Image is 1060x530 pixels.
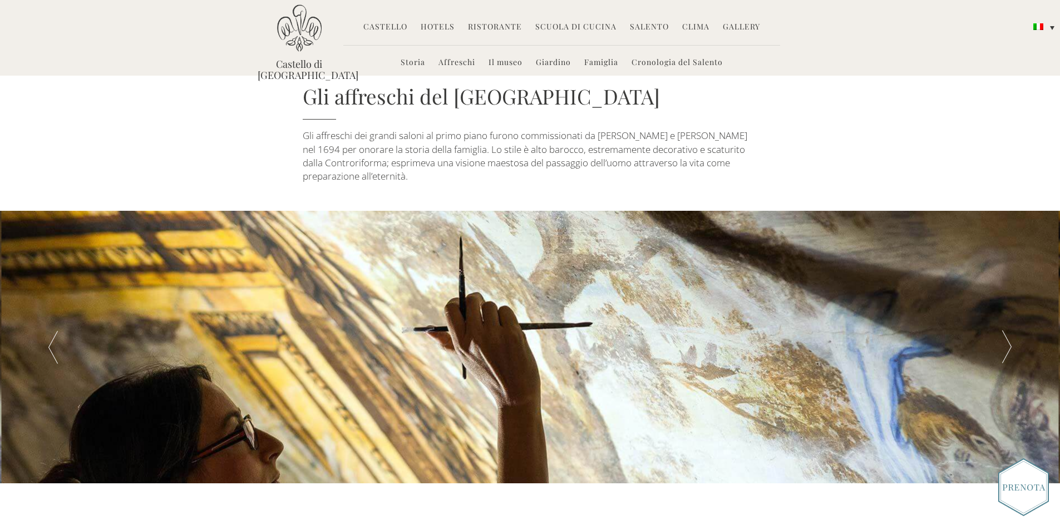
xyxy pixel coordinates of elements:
[723,21,760,34] a: Gallery
[468,21,522,34] a: Ristorante
[303,82,757,120] h4: Gli affreschi del [GEOGRAPHIC_DATA]
[489,57,522,70] a: Il museo
[277,4,322,52] img: Castello di Ugento
[535,21,617,34] a: Scuola di Cucina
[1033,23,1043,30] img: Italiano
[363,21,407,34] a: Castello
[632,57,723,70] a: Cronologia del Salento
[682,21,709,34] a: Clima
[303,129,757,183] p: Gli affreschi dei grandi saloni al primo piano furono commissionati da [PERSON_NAME] e [PERSON_NA...
[630,21,669,34] a: Salento
[998,458,1049,516] img: Book_Button_Italian.png
[584,57,618,70] a: Famiglia
[536,57,571,70] a: Giardino
[258,58,341,81] a: Castello di [GEOGRAPHIC_DATA]
[438,57,475,70] a: Affreschi
[401,57,425,70] a: Storia
[421,21,455,34] a: Hotels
